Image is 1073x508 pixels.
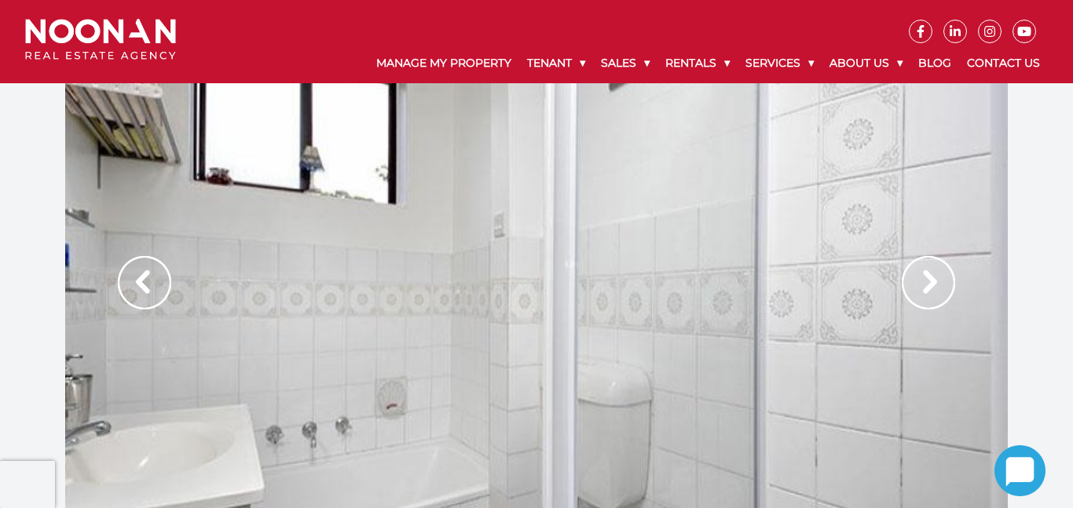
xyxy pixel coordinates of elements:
img: Arrow slider [902,256,955,309]
a: About Us [822,43,910,83]
a: Sales [593,43,657,83]
a: Rentals [657,43,738,83]
a: Contact Us [959,43,1048,83]
a: Tenant [519,43,593,83]
img: Noonan Real Estate Agency [25,19,176,60]
img: Arrow slider [118,256,171,309]
a: Blog [910,43,959,83]
a: Services [738,43,822,83]
a: Manage My Property [368,43,519,83]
